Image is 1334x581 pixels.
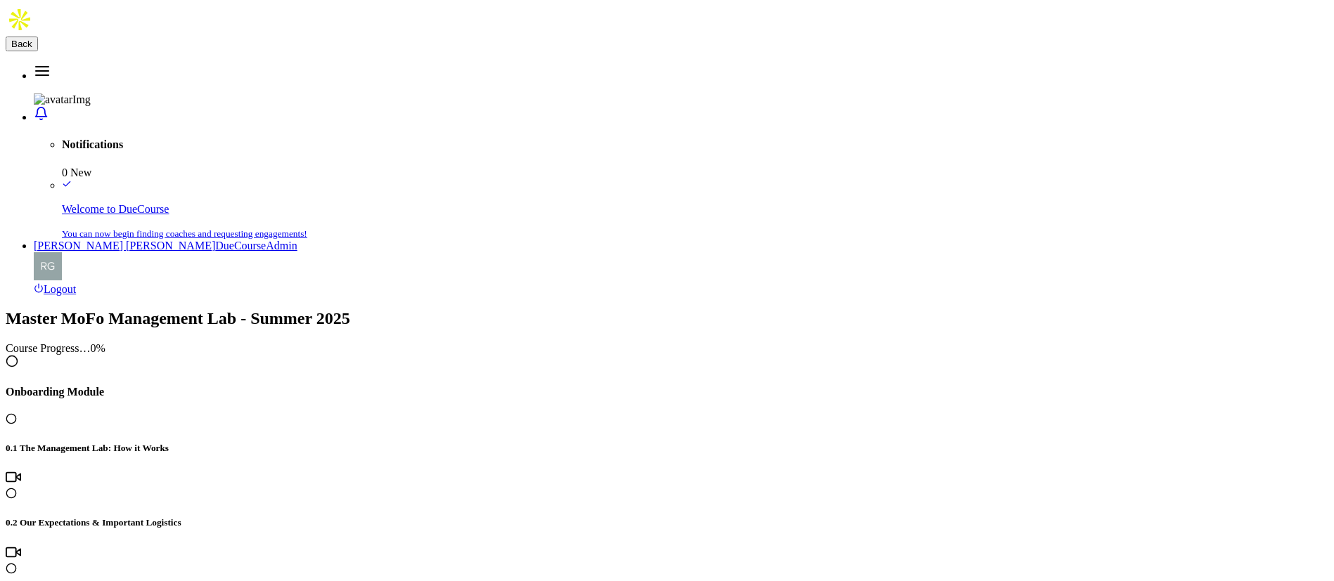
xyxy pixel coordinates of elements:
[62,203,169,215] span: Welcome to DueCourse
[34,252,62,280] img: avatarImg
[62,167,1328,179] div: 0 New
[11,39,32,49] span: Back
[6,386,1328,398] h4: Onboarding Module
[6,342,105,354] span: Course Progress… 0 %
[34,240,215,252] span: [PERSON_NAME] [PERSON_NAME]
[6,517,1328,528] h5: 0.2 Our Expectations & Important Logistics
[62,228,307,239] small: You can now begin finding coaches and requesting engagements!
[44,283,76,295] span: Logout
[62,138,1328,151] h4: Notifications
[6,6,34,34] img: Apollo.io
[6,443,1328,454] h5: 0.1 The Management Lab: How it Works
[34,240,1328,283] a: [PERSON_NAME] [PERSON_NAME]DueCourseAdminavatarImg
[34,93,91,106] img: avatarImg
[6,37,38,51] button: Back
[6,309,1328,328] h2: Master MoFo Management Lab - Summer 2025
[215,240,297,252] span: DueCourseAdmin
